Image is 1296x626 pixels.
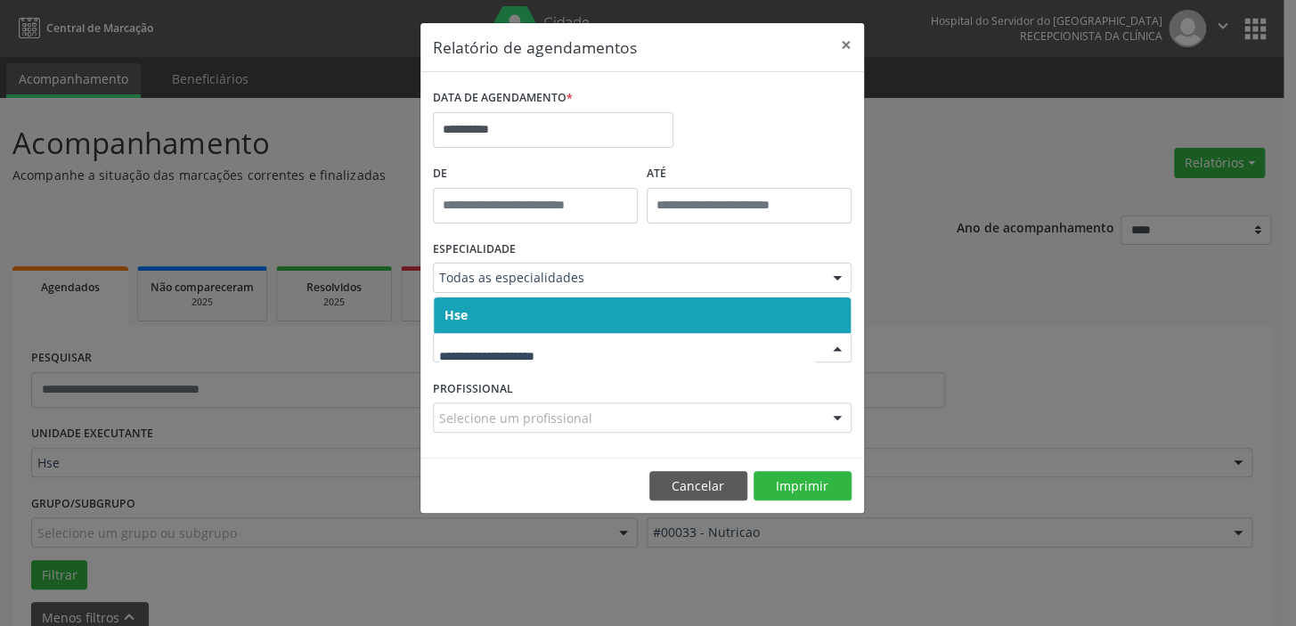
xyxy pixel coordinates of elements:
button: Close [828,23,864,67]
label: DATA DE AGENDAMENTO [433,85,573,112]
button: Cancelar [649,471,747,501]
label: ATÉ [647,160,852,188]
span: Hse [444,306,468,323]
button: Imprimir [754,471,852,501]
label: PROFISSIONAL [433,375,513,402]
label: De [433,160,638,188]
label: ESPECIALIDADE [433,236,516,264]
span: Todas as especialidades [439,269,815,287]
span: Selecione um profissional [439,409,592,427]
h5: Relatório de agendamentos [433,36,637,59]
